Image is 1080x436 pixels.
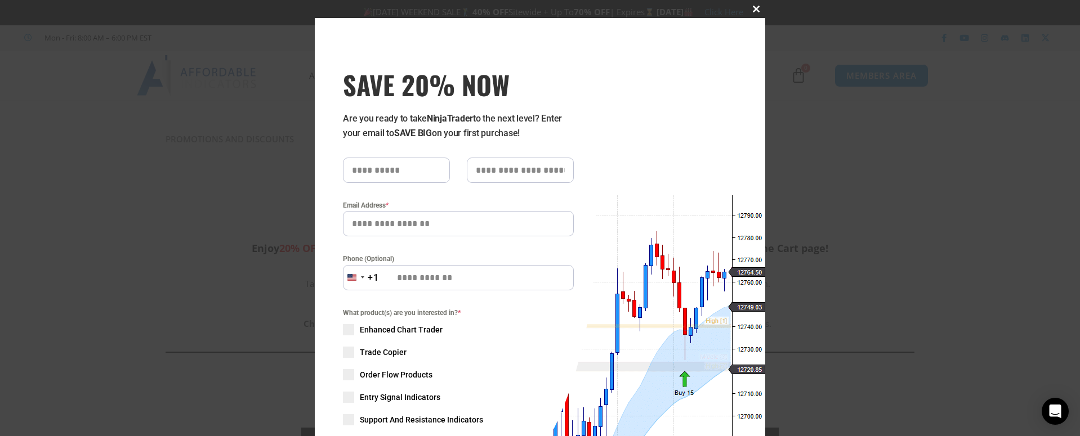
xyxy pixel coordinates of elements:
span: Support And Resistance Indicators [360,414,483,425]
span: Trade Copier [360,347,407,358]
span: What product(s) are you interested in? [343,307,574,318]
label: Enhanced Chart Trader [343,324,574,335]
p: Are you ready to take to the next level? Enter your email to on your first purchase! [343,111,574,141]
span: Enhanced Chart Trader [360,324,443,335]
label: Order Flow Products [343,369,574,380]
strong: SAVE BIG [394,128,432,138]
div: +1 [368,271,379,285]
span: Order Flow Products [360,369,432,380]
strong: NinjaTrader [427,113,473,124]
label: Entry Signal Indicators [343,392,574,403]
label: Trade Copier [343,347,574,358]
button: Selected country [343,265,379,290]
span: Entry Signal Indicators [360,392,440,403]
span: SAVE 20% NOW [343,69,574,100]
label: Support And Resistance Indicators [343,414,574,425]
label: Email Address [343,200,574,211]
div: Open Intercom Messenger [1042,398,1069,425]
label: Phone (Optional) [343,253,574,264]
